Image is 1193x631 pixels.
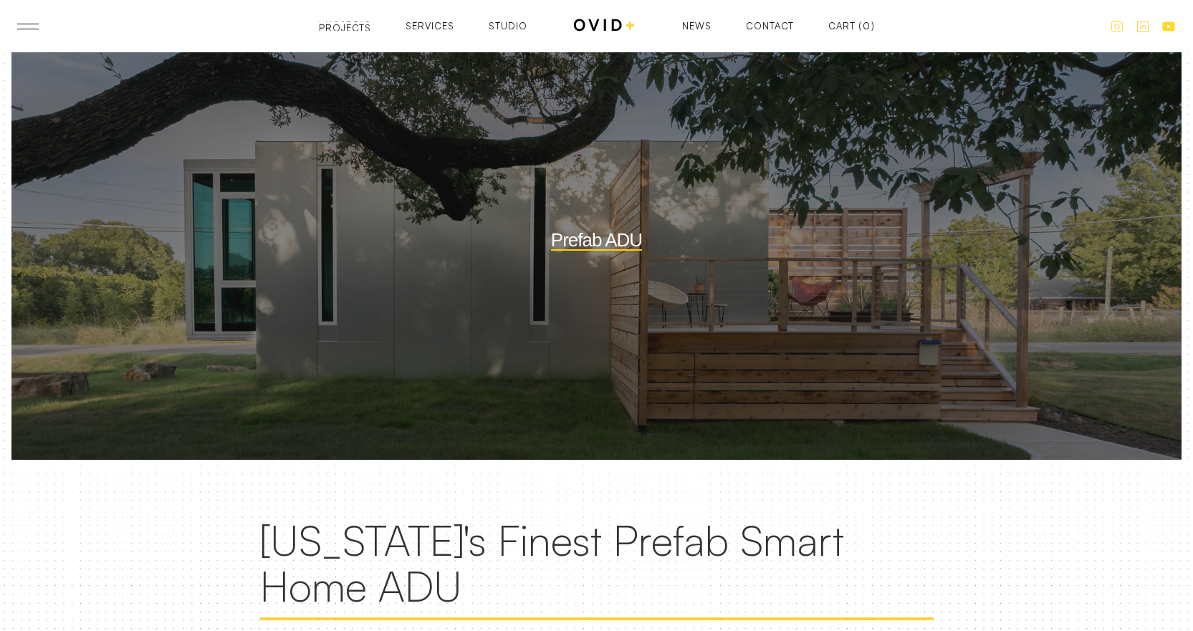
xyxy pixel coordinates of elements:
[489,21,527,31] a: Studio
[406,21,454,31] a: Services
[319,24,371,33] div: Projects
[260,517,934,620] h2: [US_STATE]'s Finest Prefab Smart Home ADU
[858,21,862,31] div: (
[682,21,712,31] a: News
[828,21,856,31] div: Cart
[863,21,871,31] div: 0
[319,21,371,31] a: ProjectsProjects
[828,21,875,31] a: Open cart
[871,21,875,31] div: )
[746,21,794,31] a: Contact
